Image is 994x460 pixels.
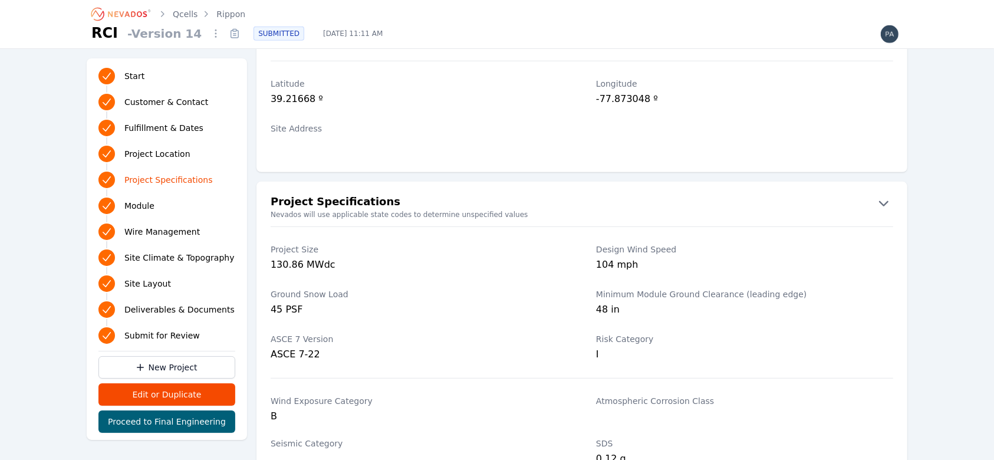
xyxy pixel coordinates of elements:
div: SUBMITTED [254,27,304,41]
label: Risk Category [596,333,893,345]
span: Site Layout [124,278,171,290]
div: 45 PSF [271,303,568,319]
label: Longitude [596,78,893,90]
div: 104 mph [596,258,893,274]
span: Module [124,200,154,212]
div: -77.873048 º [596,92,893,109]
div: ASCE 7-22 [271,347,568,362]
img: paul.mcmillan@nevados.solar [880,25,899,44]
span: Fulfillment & Dates [124,122,203,134]
label: Project Size [271,244,568,255]
div: B [271,409,568,423]
label: Seismic Category [271,438,568,449]
button: Proceed to Final Engineering [98,410,235,433]
label: Wind Exposure Category [271,395,568,407]
span: Start [124,70,144,82]
h2: Project Specifications [271,193,400,212]
span: Deliverables & Documents [124,304,235,316]
nav: Breadcrumb [91,5,245,24]
label: Design Wind Speed [596,244,893,255]
label: Ground Snow Load [271,288,568,300]
label: ASCE 7 Version [271,333,568,345]
a: Rippon [216,8,245,20]
span: Submit for Review [124,330,200,341]
span: [DATE] 11:11 AM [314,29,392,38]
a: New Project [98,356,235,379]
label: Site Address [271,123,568,134]
label: Latitude [271,78,568,90]
button: Edit or Duplicate [98,383,235,406]
label: SDS [596,438,893,449]
label: Atmospheric Corrosion Class [596,395,893,407]
span: Project Location [124,148,190,160]
span: - Version 14 [123,25,206,42]
div: I [596,347,893,362]
div: 39.21668 º [271,92,568,109]
span: Wire Management [124,226,200,238]
h1: RCI [91,24,118,42]
a: Qcells [173,8,198,20]
button: Project Specifications [256,193,907,212]
nav: Progress [98,65,235,346]
div: 48 in [596,303,893,319]
span: Site Climate & Topography [124,252,234,264]
span: Project Specifications [124,174,213,186]
label: Minimum Module Ground Clearance (leading edge) [596,288,893,300]
span: Customer & Contact [124,96,208,108]
small: Nevados will use applicable state codes to determine unspecified values [256,210,907,219]
div: 130.86 MWdc [271,258,568,274]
